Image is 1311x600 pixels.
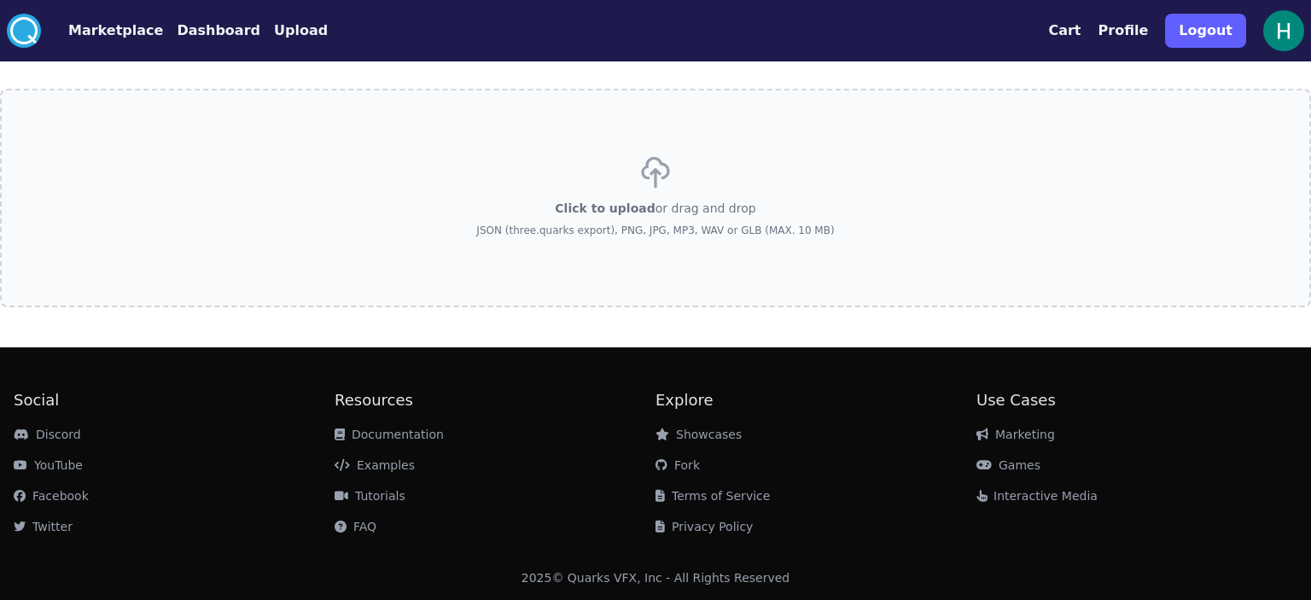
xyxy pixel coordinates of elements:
a: Games [976,458,1040,472]
a: Logout [1165,7,1246,55]
h2: Resources [335,388,655,412]
button: Dashboard [177,20,260,41]
a: Twitter [14,520,73,533]
img: profile [1263,10,1304,51]
a: Facebook [14,489,89,503]
p: JSON (three.quarks export), PNG, JPG, MP3, WAV or GLB (MAX. 10 MB) [476,224,834,237]
a: Documentation [335,428,444,441]
button: Marketplace [68,20,163,41]
a: Upload [260,20,328,41]
h2: Explore [655,388,976,412]
h2: Use Cases [976,388,1297,412]
a: Privacy Policy [655,520,753,533]
a: Dashboard [163,20,260,41]
a: Marketplace [41,20,163,41]
button: Cart [1048,20,1081,41]
a: Tutorials [335,489,405,503]
a: Interactive Media [976,489,1098,503]
a: YouTube [14,458,83,472]
a: Fork [655,458,700,472]
a: FAQ [335,520,376,533]
a: Discord [14,428,81,441]
span: Click to upload [555,201,655,215]
a: Marketing [976,428,1055,441]
div: 2025 © Quarks VFX, Inc - All Rights Reserved [521,569,790,586]
a: Showcases [655,428,742,441]
button: Logout [1165,14,1246,48]
a: Terms of Service [655,489,770,503]
button: Profile [1098,20,1149,41]
a: Examples [335,458,415,472]
button: Upload [274,20,328,41]
p: or drag and drop [555,200,755,217]
h2: Social [14,388,335,412]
